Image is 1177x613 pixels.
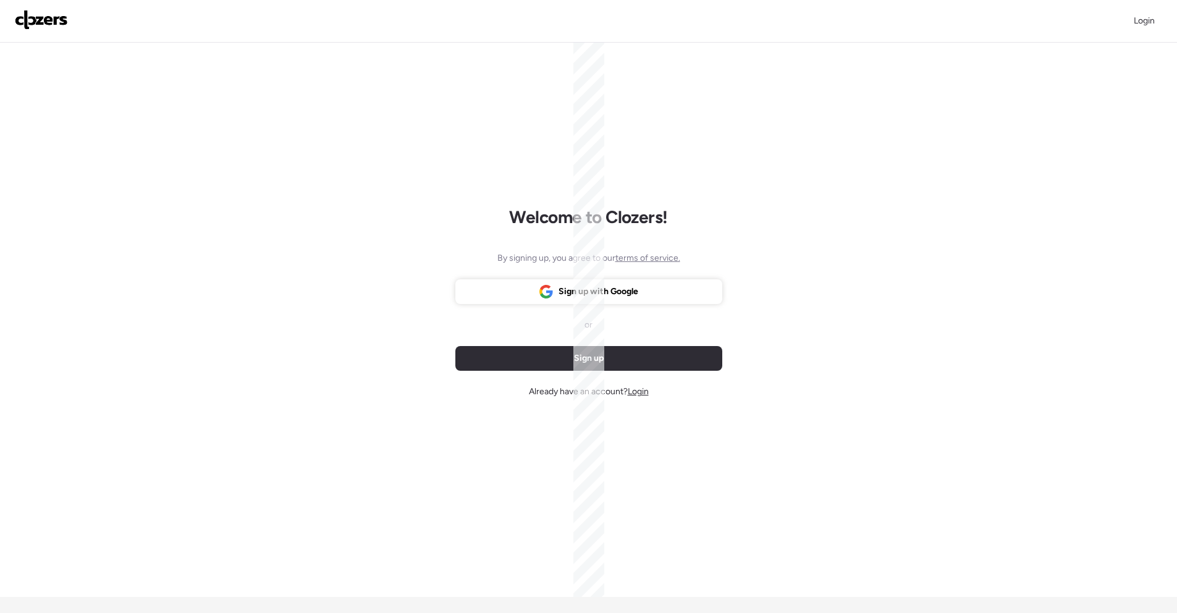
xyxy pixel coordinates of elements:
span: By signing up, you agree to our [497,252,680,264]
span: terms of service. [615,253,680,263]
span: Already have an account? [529,386,649,398]
span: Login [1134,15,1155,26]
span: Login [628,386,649,397]
img: Logo [15,10,68,30]
h1: Welcome to Clozers! [509,206,667,227]
span: Sign up with Google [559,285,638,298]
